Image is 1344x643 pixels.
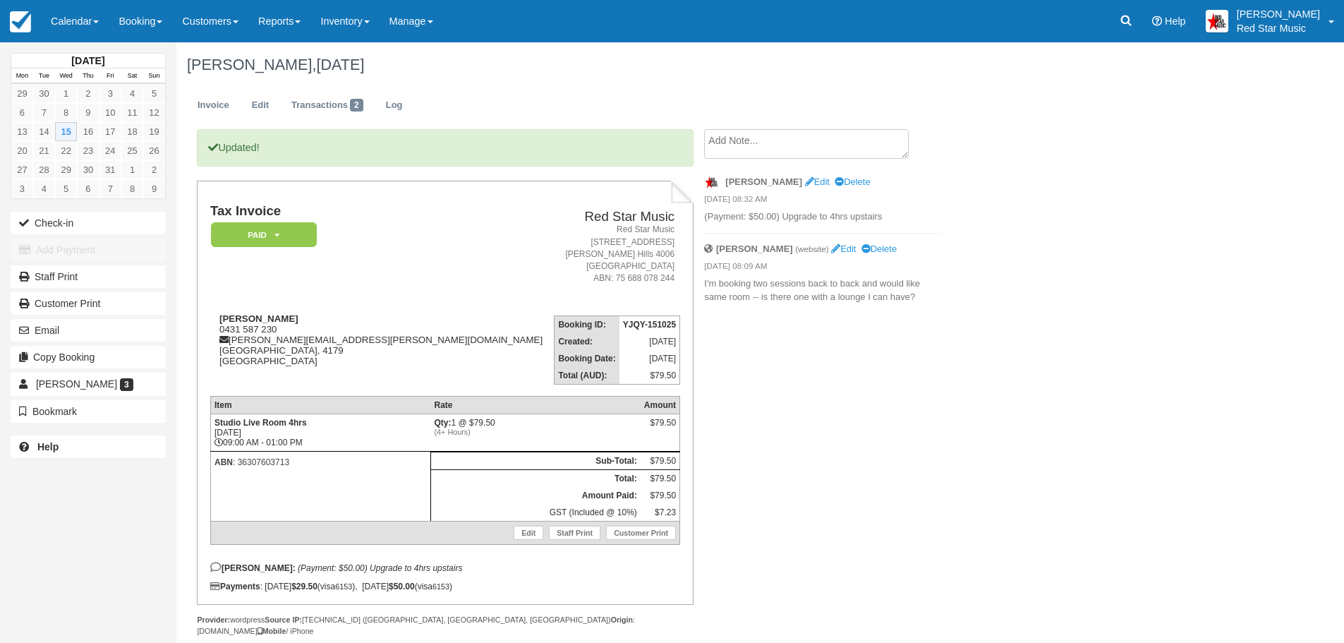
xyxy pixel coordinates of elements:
[210,414,430,452] td: [DATE] 09:00 AM - 01:00 PM
[210,397,430,414] th: Item
[99,179,121,198] a: 7
[55,122,77,141] a: 15
[265,615,302,624] strong: Source IP:
[431,414,641,452] td: 1 @ $79.50
[11,141,33,160] a: 20
[77,68,99,84] th: Thu
[99,122,121,141] a: 17
[432,582,449,591] small: 6153
[11,319,166,342] button: Email
[11,292,166,315] a: Customer Print
[375,92,413,119] a: Log
[316,56,364,73] span: [DATE]
[33,160,55,179] a: 28
[55,160,77,179] a: 29
[11,122,33,141] a: 13
[725,176,802,187] strong: [PERSON_NAME]
[10,11,31,32] img: checkfront-main-nav-mini-logo.png
[37,441,59,452] b: Help
[11,400,166,423] button: Bookmark
[71,55,104,66] strong: [DATE]
[795,244,828,253] small: (website)
[55,84,77,103] a: 1
[641,452,680,470] td: $79.50
[555,367,619,385] th: Total (AUD):
[555,316,619,334] th: Booking ID:
[99,84,121,103] a: 3
[623,320,676,330] strong: YJQY-151025
[11,212,166,234] button: Check-in
[431,397,641,414] th: Rate
[555,350,619,367] th: Booking Date:
[55,103,77,122] a: 8
[1165,16,1186,27] span: Help
[121,179,143,198] a: 8
[55,141,77,160] a: 22
[435,428,637,436] em: (4+ Hours)
[611,615,633,624] strong: Origin
[77,103,99,122] a: 9
[11,265,166,288] a: Staff Print
[431,487,641,504] th: Amount Paid:
[716,244,793,254] strong: [PERSON_NAME]
[704,260,942,276] em: [DATE] 08:09 AM
[143,160,165,179] a: 2
[835,176,870,187] a: Delete
[210,582,680,591] div: : [DATE] (visa ), [DATE] (visa )
[549,526,600,540] a: Staff Print
[11,103,33,122] a: 6
[120,378,133,391] span: 3
[210,204,551,219] h1: Tax Invoice
[99,103,121,122] a: 10
[704,277,942,304] p: I'm booking two sessions back to back and would like same room -- is there one with a lounge I ca...
[210,313,551,384] div: 0431 587 230 [PERSON_NAME][EMAIL_ADDRESS][PERSON_NAME][DOMAIN_NAME] [GEOGRAPHIC_DATA], 4179 [GEOG...
[33,84,55,103] a: 30
[55,179,77,198] a: 5
[77,84,99,103] a: 2
[258,627,286,635] strong: Mobile
[514,526,543,540] a: Edit
[99,68,121,84] th: Fri
[214,457,233,467] strong: ABN
[211,222,317,247] em: Paid
[99,160,121,179] a: 31
[121,103,143,122] a: 11
[557,210,674,224] h2: Red Star Music
[431,470,641,488] th: Total:
[11,373,166,395] a: [PERSON_NAME] 3
[11,179,33,198] a: 3
[77,179,99,198] a: 6
[77,160,99,179] a: 30
[214,418,307,428] strong: Studio Live Room 4hrs
[11,84,33,103] a: 29
[197,615,230,624] strong: Provider:
[298,563,462,573] em: (Payment: $50.00) Upgrade to 4hrs upstairs
[11,68,33,84] th: Mon
[99,141,121,160] a: 24
[187,56,1174,73] h1: [PERSON_NAME],
[704,210,942,224] p: (Payment: $50.00) Upgrade to 4hrs upstairs
[1152,16,1162,26] i: Help
[33,141,55,160] a: 21
[704,193,942,209] em: [DATE] 08:32 AM
[33,68,55,84] th: Tue
[641,504,680,522] td: $7.23
[805,176,830,187] a: Edit
[36,378,117,390] span: [PERSON_NAME]
[143,68,165,84] th: Sun
[435,418,452,428] strong: Qty
[33,122,55,141] a: 14
[291,582,317,591] strong: $29.50
[143,179,165,198] a: 9
[557,224,674,284] address: Red Star Music [STREET_ADDRESS] [PERSON_NAME] Hills 4006 [GEOGRAPHIC_DATA] ABN: 75 688 078 244
[11,435,166,458] a: Help
[210,582,260,591] strong: Payments
[431,452,641,470] th: Sub-Total:
[606,526,676,540] a: Customer Print
[1206,10,1228,32] img: A2
[121,160,143,179] a: 1
[121,68,143,84] th: Sat
[641,470,680,488] td: $79.50
[11,239,166,261] button: Add Payment
[33,179,55,198] a: 4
